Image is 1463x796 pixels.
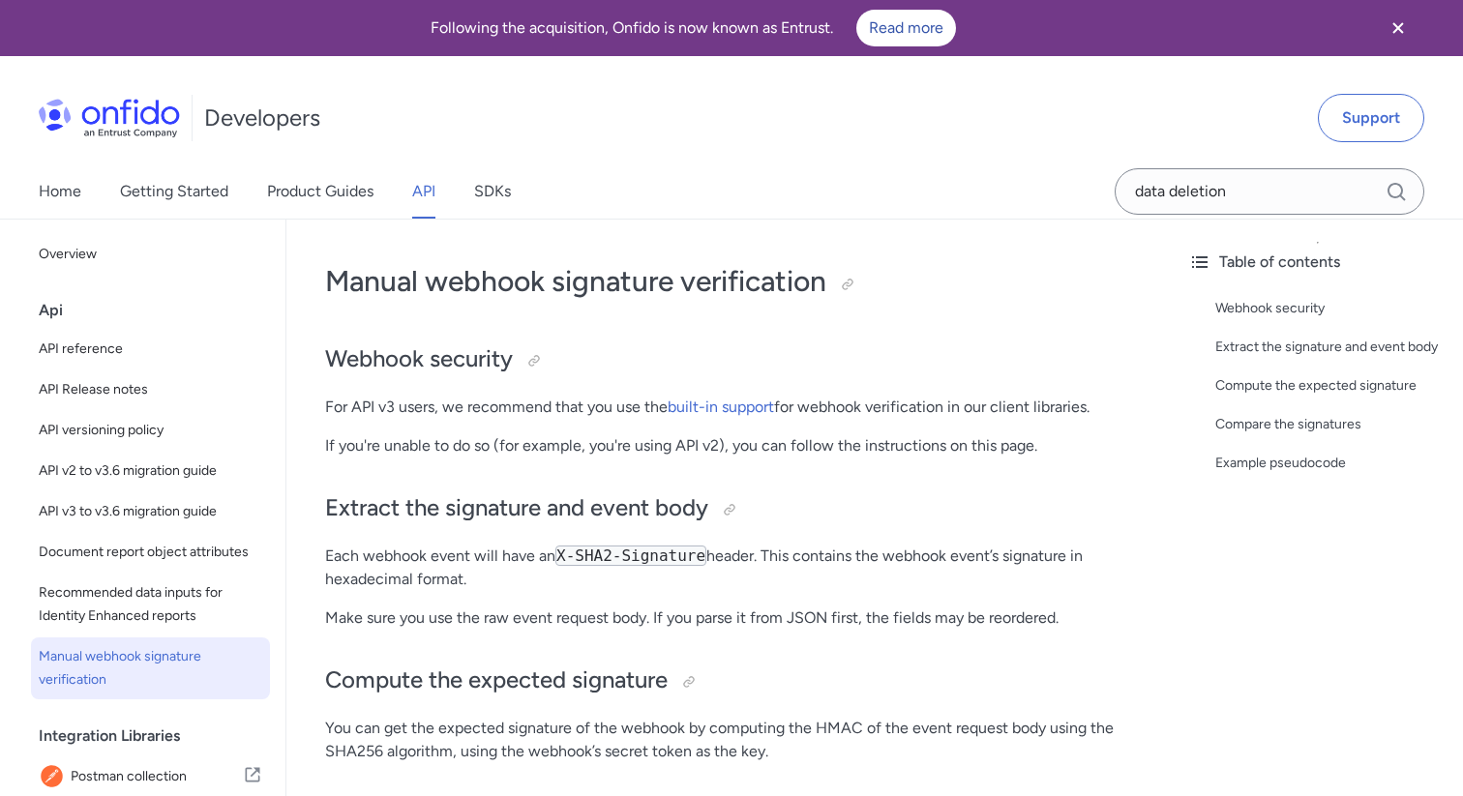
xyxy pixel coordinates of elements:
div: Integration Libraries [39,717,278,755]
a: Read more [856,10,956,46]
h1: Manual webhook signature verification [325,262,1134,301]
svg: Close banner [1387,16,1410,40]
h1: Developers [204,103,320,133]
span: API v2 to v3.6 migration guide [39,459,262,483]
span: API v3 to v3.6 migration guide [39,500,262,523]
div: Api [39,291,278,330]
div: Following the acquisition, Onfido is now known as Entrust. [23,10,1362,46]
button: Close banner [1362,4,1434,52]
span: API versioning policy [39,419,262,442]
h2: Compute the expected signature [325,664,1134,697]
a: Extract the signature and event body [1215,336,1448,359]
span: API Release notes [39,378,262,401]
a: Overview [31,235,270,274]
a: API reference [31,330,270,369]
span: Manual webhook signature verification [39,645,262,692]
a: API v2 to v3.6 migration guide [31,452,270,490]
h2: Extract the signature and event body [325,492,1134,525]
a: API Release notes [31,370,270,409]
code: X-SHA2-Signature [555,545,706,566]
span: Recommended data inputs for Identity Enhanced reports [39,581,262,628]
a: Getting Started [120,164,228,219]
a: Manual webhook signature verification [31,637,270,699]
img: Onfido Logo [39,99,180,137]
a: Recommended data inputs for Identity Enhanced reports [31,574,270,635]
a: built-in support [668,398,774,416]
span: API reference [39,338,262,361]
a: Compute the expected signature [1215,374,1448,398]
div: Table of contents [1188,251,1448,274]
p: For API v3 users, we recommend that you use the for webhook verification in our client libraries. [325,396,1134,419]
p: Make sure you use the raw event request body. If you parse it from JSON first, the fields may be ... [325,606,1134,630]
a: Support [1318,94,1424,142]
a: Product Guides [267,164,373,219]
p: If you're unable to do so (for example, you're using API v2), you can follow the instructions on ... [325,434,1134,457]
p: Each webhook event will have an header. This contains the webhook event’s signature in hexadecima... [325,545,1134,591]
a: API [412,164,435,219]
a: Example pseudocode [1215,452,1448,475]
p: You can get the expected signature of the webhook by computing the HMAC of the event request body... [325,717,1134,763]
span: Document report object attributes [39,541,262,564]
a: Webhook security [1215,297,1448,320]
img: IconPostman collection [39,763,71,790]
input: Onfido search input field [1115,168,1424,215]
span: Overview [39,243,262,266]
a: Home [39,164,81,219]
h2: Webhook security [325,343,1134,376]
a: Document report object attributes [31,533,270,572]
a: API versioning policy [31,411,270,450]
a: Compare the signatures [1215,413,1448,436]
a: API v3 to v3.6 migration guide [31,492,270,531]
span: Postman collection [71,763,243,790]
a: SDKs [474,164,511,219]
